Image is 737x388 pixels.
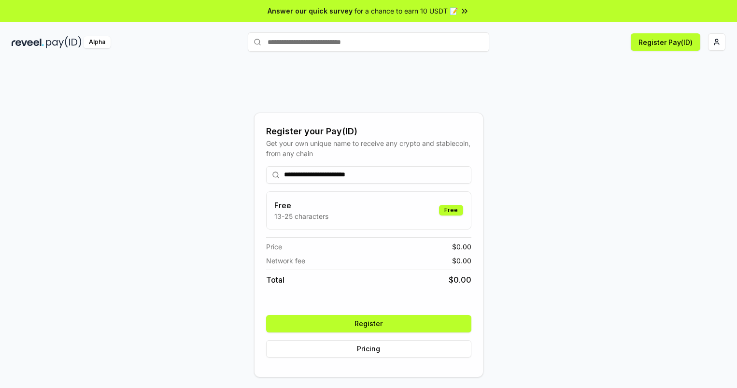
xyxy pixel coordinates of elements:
[274,211,328,221] p: 13-25 characters
[12,36,44,48] img: reveel_dark
[274,200,328,211] h3: Free
[354,6,458,16] span: for a chance to earn 10 USDT 📝
[266,256,305,266] span: Network fee
[439,205,463,216] div: Free
[266,340,471,358] button: Pricing
[266,242,282,252] span: Price
[266,315,471,332] button: Register
[452,242,471,252] span: $ 0.00
[266,138,471,158] div: Get your own unique name to receive any crypto and stablecoin, from any chain
[631,33,700,51] button: Register Pay(ID)
[268,6,353,16] span: Answer our quick survey
[449,274,471,286] span: $ 0.00
[266,125,471,138] div: Register your Pay(ID)
[46,36,82,48] img: pay_id
[84,36,111,48] div: Alpha
[266,274,284,286] span: Total
[452,256,471,266] span: $ 0.00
